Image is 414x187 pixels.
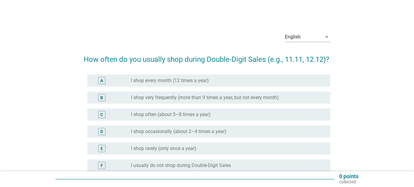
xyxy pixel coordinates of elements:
label: I shop every month (12 times a year) [131,78,209,84]
div: A [100,78,103,84]
label: I shop rarely (only once a year) [131,145,196,152]
i: arrow_drop_down [323,33,330,41]
label: I shop very frequently (more than 9 times a year, but not every month) [131,95,279,101]
div: F [101,162,103,169]
p: 0 points [339,174,359,179]
div: B [100,95,103,101]
p: collected [339,179,359,185]
label: I shop often (about 5–8 times a year) [131,112,211,118]
div: E [101,145,103,152]
div: C [100,112,103,118]
label: I usually do not shop during Double-Digit Sales [131,162,231,169]
label: I shop occasionally (about 2–4 times a year) [131,129,226,135]
div: English [285,34,301,40]
h2: How often do you usually shop during Double-Digit Sales (e.g., 11.11, 12.12)? [84,48,331,65]
div: D [100,129,103,135]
